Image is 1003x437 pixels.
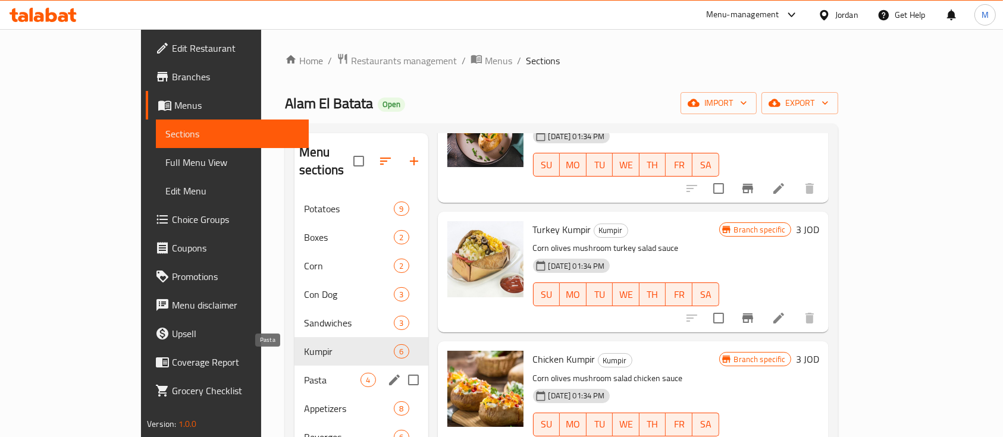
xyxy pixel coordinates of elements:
span: Corn [304,259,394,273]
div: Appetizers8 [294,394,428,423]
span: MO [565,286,582,303]
button: SU [533,153,560,177]
span: Alam El Batata [285,90,373,117]
a: Edit Restaurant [146,34,309,62]
span: export [771,96,829,111]
span: Sandwiches [304,316,394,330]
span: Appetizers [304,401,394,416]
span: 3 [394,317,408,329]
a: Coupons [146,234,309,262]
span: Sections [165,127,299,141]
a: Restaurants management [337,53,457,68]
button: SA [692,282,719,306]
span: Branch specific [729,224,791,235]
span: MO [565,156,582,174]
span: Select to update [706,306,731,331]
span: 2 [394,260,408,272]
span: FR [670,286,688,303]
span: Menus [485,54,512,68]
div: items [394,287,409,301]
span: Grocery Checklist [172,383,299,398]
span: WE [618,286,635,303]
button: TH [640,282,666,306]
button: Branch-specific-item [734,174,762,203]
button: import [681,92,757,114]
li: / [517,54,521,68]
button: export [761,92,838,114]
span: Boxes [304,230,394,244]
span: Edit Restaurant [172,41,299,55]
a: Choice Groups [146,205,309,234]
nav: breadcrumb [285,53,838,68]
span: 9 [394,203,408,215]
span: import [690,96,747,111]
span: Potatoes [304,202,394,216]
span: Open [378,99,405,109]
span: FR [670,156,688,174]
button: Branch-specific-item [734,304,762,332]
span: SA [697,156,714,174]
span: Select to update [706,176,731,201]
button: MO [560,282,587,306]
span: Kumpir [598,354,632,367]
a: Menus [471,53,512,68]
h2: Menu sections [299,143,353,179]
span: 2 [394,232,408,243]
div: items [394,316,409,330]
span: Sections [526,54,560,68]
span: TU [591,156,609,174]
button: TH [640,153,666,177]
div: Con Dog3 [294,280,428,309]
span: Turkey Kumpir [533,221,591,238]
span: 4 [361,375,375,386]
span: Sort sections [371,147,400,175]
p: Corn olives mushroom turkey salad sauce [533,241,719,256]
a: Full Menu View [156,148,309,177]
span: Select all sections [346,149,371,174]
button: FR [666,413,692,436]
span: Coupons [172,241,299,255]
span: [DATE] 01:34 PM [544,390,610,401]
span: TH [644,156,662,174]
span: Restaurants management [351,54,457,68]
span: TU [591,416,609,433]
h6: 3 JOD [796,351,819,367]
button: FR [666,282,692,306]
div: Potatoes9 [294,194,428,223]
button: delete [795,304,824,332]
div: Con Dog [304,287,394,301]
div: items [361,373,375,387]
div: items [394,202,409,216]
span: 8 [394,403,408,414]
span: Kumpir [304,344,394,359]
a: Promotions [146,262,309,291]
div: Kumpir6 [294,337,428,366]
button: TH [640,413,666,436]
div: items [394,344,409,359]
button: SU [533,282,560,306]
span: WE [618,416,635,433]
span: 1.0.0 [178,416,197,432]
a: Branches [146,62,309,91]
span: Branches [172,70,299,84]
span: SU [538,156,555,174]
span: SU [538,286,555,303]
a: Edit Menu [156,177,309,205]
button: TU [587,153,613,177]
span: Branch specific [729,354,791,365]
div: Menu-management [706,8,779,22]
button: WE [613,282,640,306]
h6: 3 JOD [796,221,819,238]
span: TH [644,286,662,303]
span: TU [591,286,609,303]
div: Sandwiches3 [294,309,428,337]
button: TU [587,282,613,306]
span: Promotions [172,269,299,284]
div: items [394,259,409,273]
span: [DATE] 01:34 PM [544,131,610,142]
span: Coverage Report [172,355,299,369]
